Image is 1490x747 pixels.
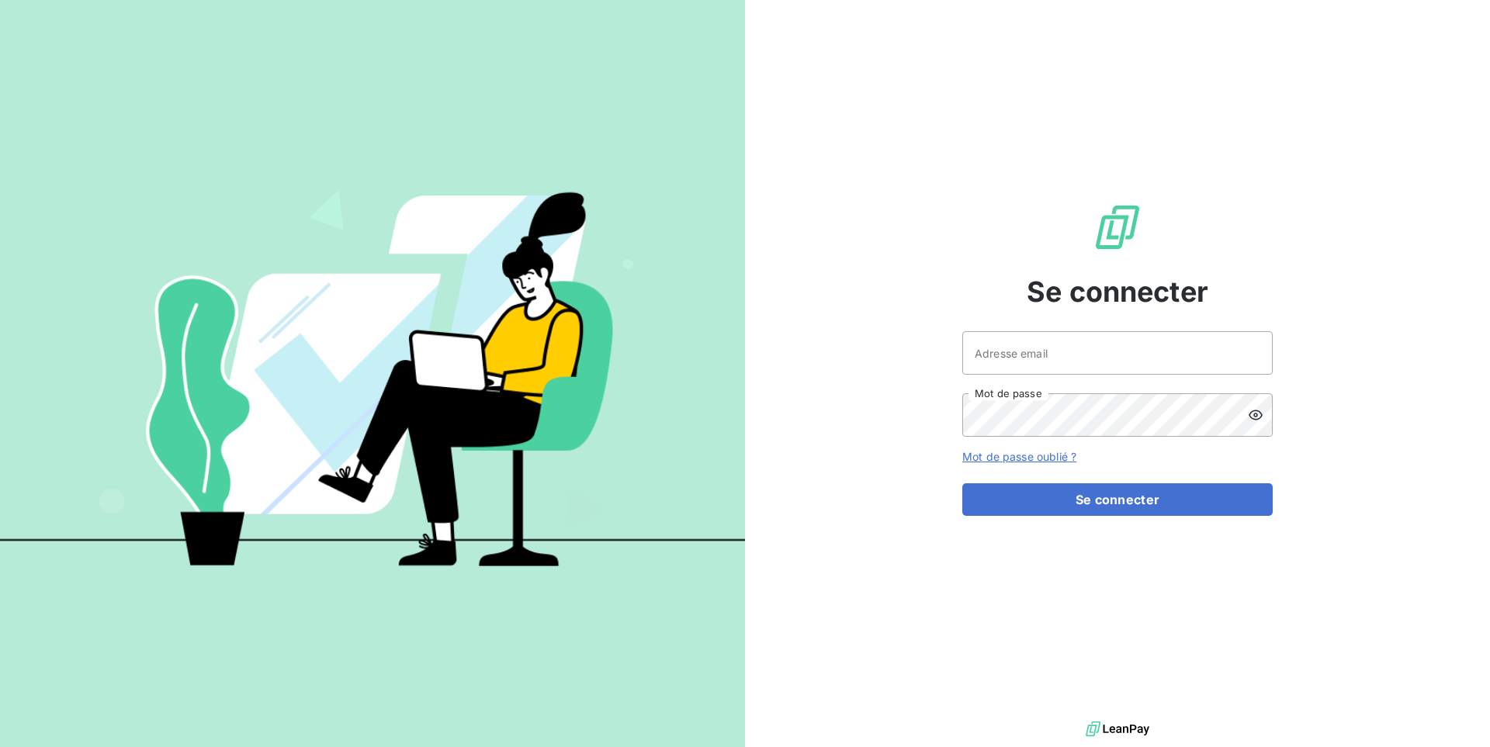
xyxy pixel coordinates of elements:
[1027,271,1208,313] span: Se connecter
[962,450,1076,463] a: Mot de passe oublié ?
[962,331,1273,375] input: placeholder
[1093,202,1142,252] img: Logo LeanPay
[962,483,1273,516] button: Se connecter
[1086,718,1149,741] img: logo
